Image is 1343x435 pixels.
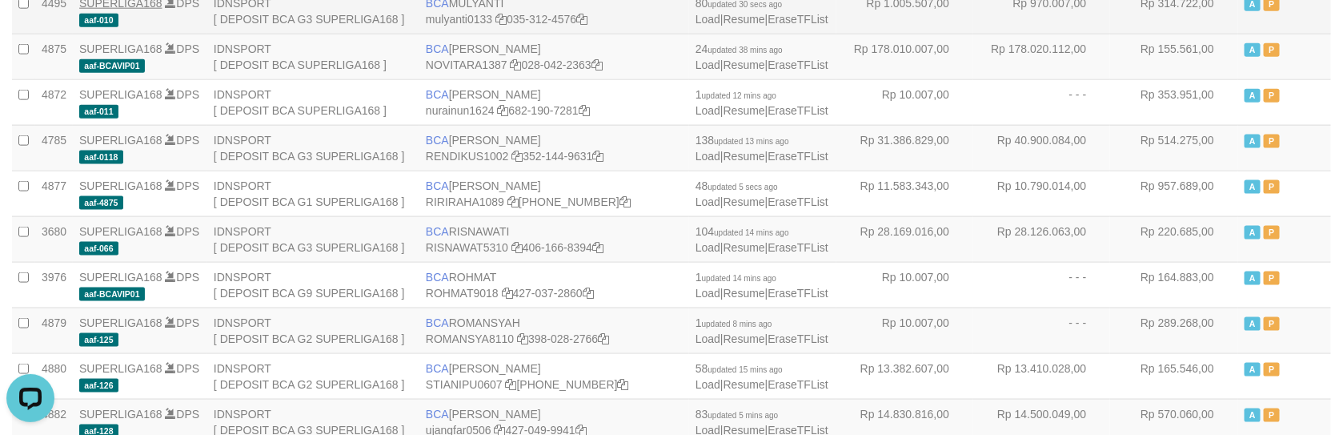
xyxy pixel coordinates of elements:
[1110,353,1238,399] td: Rp 165.546,00
[426,42,449,55] span: BCA
[768,104,828,117] a: EraseTFList
[35,79,73,125] td: 4872
[1264,226,1280,240] span: Paused
[1110,308,1238,353] td: Rp 289.268,00
[79,225,162,238] a: SUPERLIGA168
[973,353,1110,399] td: Rp 13.410.028,00
[1245,89,1261,103] span: Active
[768,378,828,391] a: EraseTFList
[511,58,522,71] a: Copy NOVITARA1387 to clipboard
[506,378,517,391] a: Copy STIANIPU0607 to clipboard
[511,150,523,163] a: Copy RENDIKUS1002 to clipboard
[79,288,145,301] span: aaf-BCAVIP01
[207,79,419,125] td: IDNSPORT [ DEPOSIT BCA SUPERLIGA168 ]
[768,150,828,163] a: EraseTFList
[714,137,788,146] span: updated 13 mins ago
[696,271,776,284] span: 1
[696,179,778,192] span: 48
[696,271,828,300] span: | |
[696,195,720,208] a: Load
[73,262,207,308] td: DPS
[1245,272,1261,285] span: Active
[696,362,828,391] span: | |
[836,262,973,308] td: Rp 10.007,00
[1110,216,1238,262] td: Rp 220.685,00
[696,42,828,71] span: | |
[419,216,689,262] td: RISNAWATI 406-166-8394
[724,150,765,163] a: Resume
[426,150,509,163] a: RENDIKUS1002
[836,308,973,353] td: Rp 10.007,00
[836,171,973,216] td: Rp 11.583.343,00
[714,228,788,237] span: updated 14 mins ago
[426,134,449,147] span: BCA
[768,241,828,254] a: EraseTFList
[973,171,1110,216] td: Rp 10.790.014,00
[593,150,604,163] a: Copy 3521449631 to clipboard
[696,42,783,55] span: 24
[35,171,73,216] td: 4877
[724,241,765,254] a: Resume
[973,216,1110,262] td: Rp 28.126.063,00
[79,408,162,421] a: SUPERLIGA168
[724,13,765,26] a: Resume
[426,241,508,254] a: RISNAWAT5310
[724,195,765,208] a: Resume
[1264,272,1280,285] span: Paused
[1245,409,1261,422] span: Active
[696,225,789,238] span: 104
[1110,125,1238,171] td: Rp 514.275,00
[696,287,720,300] a: Load
[419,353,689,399] td: [PERSON_NAME] [PHONE_NUMBER]
[419,171,689,216] td: [PERSON_NAME] [PHONE_NUMBER]
[79,316,162,329] a: SUPERLIGA168
[696,88,828,117] span: | |
[1110,34,1238,79] td: Rp 155.561,00
[6,6,54,54] button: Open LiveChat chat widget
[1264,180,1280,194] span: Paused
[696,316,828,345] span: | |
[79,333,118,347] span: aaf-125
[73,34,207,79] td: DPS
[696,88,776,101] span: 1
[1245,135,1261,148] span: Active
[973,308,1110,353] td: - - -
[836,34,973,79] td: Rp 178.010.007,00
[1245,180,1261,194] span: Active
[207,171,419,216] td: IDNSPORT [ DEPOSIT BCA G1 SUPERLIGA168 ]
[724,58,765,71] a: Resume
[696,241,720,254] a: Load
[1110,171,1238,216] td: Rp 957.689,00
[1264,135,1280,148] span: Paused
[207,262,419,308] td: IDNSPORT [ DEPOSIT BCA G9 SUPERLIGA168 ]
[836,79,973,125] td: Rp 10.007,00
[619,195,631,208] a: Copy 4062281611 to clipboard
[696,378,720,391] a: Load
[708,183,778,191] span: updated 5 secs ago
[973,125,1110,171] td: Rp 40.900.084,00
[35,125,73,171] td: 4785
[498,104,509,117] a: Copy nurainun1624 to clipboard
[207,216,419,262] td: IDNSPORT [ DEPOSIT BCA G3 SUPERLIGA168 ]
[73,353,207,399] td: DPS
[702,320,772,328] span: updated 8 mins ago
[836,125,973,171] td: Rp 31.386.829,00
[583,287,594,300] a: Copy 4270372860 to clipboard
[598,332,609,345] a: Copy 3980282766 to clipboard
[1264,409,1280,422] span: Paused
[768,13,828,26] a: EraseTFList
[768,332,828,345] a: EraseTFList
[79,151,123,164] span: aaf-0118
[73,125,207,171] td: DPS
[502,287,513,300] a: Copy ROHMAT9018 to clipboard
[702,91,776,100] span: updated 12 mins ago
[419,125,689,171] td: [PERSON_NAME] 352-144-9631
[517,332,528,345] a: Copy ROMANSYA8110 to clipboard
[696,104,720,117] a: Load
[79,134,162,147] a: SUPERLIGA168
[79,242,118,256] span: aaf-066
[724,104,765,117] a: Resume
[73,308,207,353] td: DPS
[592,241,603,254] a: Copy 4061668394 to clipboard
[696,225,828,254] span: | |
